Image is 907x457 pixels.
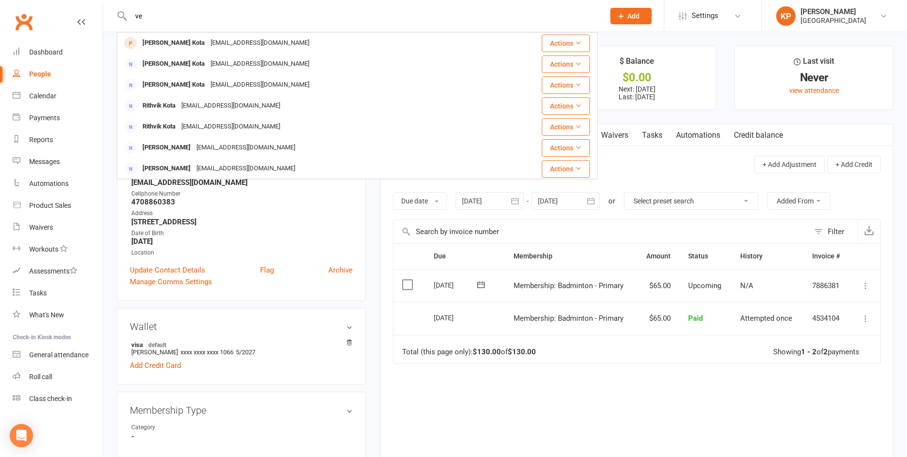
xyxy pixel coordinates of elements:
[29,351,89,359] div: General attendance
[208,36,312,50] div: [EMAIL_ADDRESS][DOMAIN_NAME]
[636,244,679,269] th: Amount
[744,73,884,83] div: Never
[828,226,844,238] div: Filter
[608,195,615,207] div: or
[131,423,212,432] div: Category
[794,55,834,73] div: Last visit
[13,151,103,173] a: Messages
[567,73,707,83] div: $0.00
[13,260,103,282] a: Assessments
[13,195,103,217] a: Product Sales
[29,245,58,253] div: Workouts
[140,36,208,50] div: [PERSON_NAME] Kota
[130,276,212,288] a: Manage Comms Settings
[194,141,298,155] div: [EMAIL_ADDRESS][DOMAIN_NAME]
[434,310,479,325] div: [DATE]
[180,348,233,356] span: xxxx xxxx xxxx 1066
[740,314,792,323] span: Attempted once
[131,218,353,226] strong: [STREET_ADDRESS]
[178,120,283,134] div: [EMAIL_ADDRESS][DOMAIN_NAME]
[29,180,69,187] div: Automations
[542,35,590,52] button: Actions
[514,314,623,323] span: Membership: Badminton - Primary
[542,139,590,157] button: Actions
[29,201,71,209] div: Product Sales
[635,124,669,146] a: Tasks
[131,237,353,246] strong: [DATE]
[178,99,283,113] div: [EMAIL_ADDRESS][DOMAIN_NAME]
[131,209,353,218] div: Address
[260,264,274,276] a: Flag
[508,347,536,356] strong: $130.00
[236,348,255,356] span: 5/2027
[823,347,828,356] strong: 2
[29,223,53,231] div: Waivers
[776,6,796,26] div: KP
[140,99,178,113] div: Rithvik Kota
[13,388,103,410] a: Class kiosk mode
[594,124,635,146] a: Waivers
[13,85,103,107] a: Calendar
[731,244,803,269] th: History
[145,341,169,348] span: default
[29,114,60,122] div: Payments
[740,281,753,290] span: N/A
[130,360,181,371] a: Add Credit Card
[130,321,353,332] h3: Wallet
[130,264,205,276] a: Update Contact Details
[801,347,817,356] strong: 1 - 2
[130,405,353,416] h3: Membership Type
[688,314,703,323] span: Paid
[131,178,353,187] strong: [EMAIL_ADDRESS][DOMAIN_NAME]
[425,244,504,269] th: Due
[754,156,825,173] button: + Add Adjustment
[636,302,679,335] td: $65.00
[13,129,103,151] a: Reports
[131,248,353,257] div: Location
[514,281,623,290] span: Membership: Badminton - Primary
[140,78,208,92] div: [PERSON_NAME] Kota
[627,12,640,20] span: Add
[13,366,103,388] a: Roll call
[13,304,103,326] a: What's New
[131,198,353,206] strong: 4708860383
[803,269,850,302] td: 7886381
[13,344,103,366] a: General attendance kiosk mode
[128,9,598,23] input: Search...
[29,158,60,165] div: Messages
[542,55,590,73] button: Actions
[542,76,590,94] button: Actions
[29,48,63,56] div: Dashboard
[542,97,590,115] button: Actions
[29,395,72,402] div: Class check-in
[827,156,881,173] button: + Add Credit
[13,41,103,63] a: Dashboard
[10,424,33,447] div: Open Intercom Messenger
[610,8,652,24] button: Add
[130,339,353,357] li: [PERSON_NAME]
[13,107,103,129] a: Payments
[803,302,850,335] td: 4534104
[12,10,36,34] a: Clubworx
[789,87,839,94] a: view attendance
[692,5,718,27] span: Settings
[13,282,103,304] a: Tasks
[636,269,679,302] td: $65.00
[402,348,536,356] div: Total (this page only): of
[208,78,312,92] div: [EMAIL_ADDRESS][DOMAIN_NAME]
[727,124,790,146] a: Credit balance
[773,348,859,356] div: Showing of payments
[29,70,51,78] div: People
[803,244,850,269] th: Invoice #
[567,85,707,101] p: Next: [DATE] Last: [DATE]
[140,57,208,71] div: [PERSON_NAME] Kota
[131,189,353,199] div: Cellphone Number
[328,264,353,276] a: Archive
[29,289,47,297] div: Tasks
[688,281,721,290] span: Upcoming
[131,432,353,441] strong: -
[473,347,501,356] strong: $130.00
[13,238,103,260] a: Workouts
[809,220,857,243] button: Filter
[29,373,52,381] div: Roll call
